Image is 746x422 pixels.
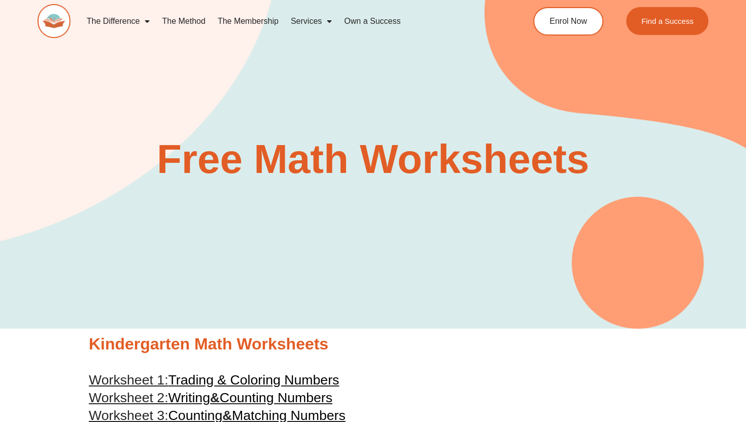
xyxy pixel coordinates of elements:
span: Writing [168,390,210,405]
span: Enrol Now [550,17,587,25]
h2: Free Math Worksheets [84,139,662,180]
a: Services [285,10,338,33]
a: Worksheet 1:Trading & Coloring Numbers [89,372,339,388]
a: Own a Success [338,10,406,33]
span: Find a Success [641,17,694,25]
span: Worksheet 2: [89,390,168,405]
a: Worksheet 2:Writing&Counting Numbers [89,390,332,405]
span: Counting Numbers [220,390,332,405]
iframe: Chat Widget [572,307,746,422]
a: Find a Success [626,7,709,35]
a: Enrol Now [533,7,603,36]
h2: Kindergarten Math Worksheets [89,334,657,355]
span: Trading & Coloring Numbers [168,372,340,388]
a: The Membership [212,10,285,33]
nav: Menu [81,10,495,33]
span: Worksheet 1: [89,372,168,388]
a: The Method [156,10,211,33]
a: The Difference [81,10,156,33]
